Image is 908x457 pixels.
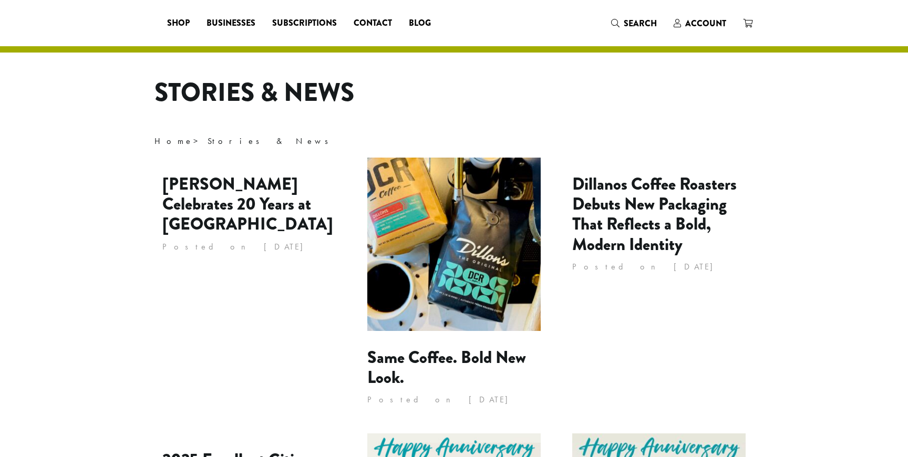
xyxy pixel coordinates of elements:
[264,15,345,32] a: Subscriptions
[154,136,335,147] span: >
[207,17,255,30] span: Businesses
[154,136,193,147] a: Home
[603,15,665,32] a: Search
[354,17,392,30] span: Contact
[162,172,333,237] a: [PERSON_NAME] Celebrates 20 Years at [GEOGRAPHIC_DATA]
[367,392,541,408] p: Posted on [DATE]
[367,345,526,390] a: Same Coffee. Bold New Look.
[400,15,439,32] a: Blog
[159,15,198,32] a: Shop
[572,259,746,275] p: Posted on [DATE]
[272,17,337,30] span: Subscriptions
[624,17,657,29] span: Search
[154,78,754,108] h1: Stories & News
[685,17,726,29] span: Account
[409,17,431,30] span: Blog
[572,172,737,257] a: Dillanos Coffee Roasters Debuts New Packaging That Reflects a Bold, Modern Identity
[345,15,400,32] a: Contact
[167,17,190,30] span: Shop
[198,15,264,32] a: Businesses
[665,15,735,32] a: Account
[208,136,335,147] span: Stories & News
[367,158,541,331] img: Same Coffee. Bold New Look.
[162,239,336,255] p: Posted on [DATE]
